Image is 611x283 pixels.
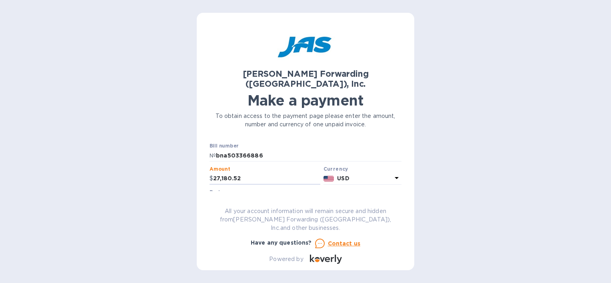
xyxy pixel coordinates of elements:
p: $ [210,174,213,183]
b: [PERSON_NAME] Forwarding ([GEOGRAPHIC_DATA]), Inc. [243,69,369,89]
b: USD [337,175,349,181]
label: Bill number [210,144,238,149]
b: Currency [323,166,348,172]
p: Powered by [269,255,303,263]
p: To obtain access to the payment page please enter the amount, number and currency of one unpaid i... [210,112,401,129]
input: 0.00 [213,173,320,185]
p: № [210,151,216,160]
input: Enter bill number [216,149,401,161]
img: USD [323,176,334,181]
b: Have any questions? [251,239,312,246]
u: Contact us [328,240,361,247]
h1: Make a payment [210,92,401,109]
label: Amount [210,167,230,171]
p: All your account information will remain secure and hidden from [PERSON_NAME] Forwarding ([GEOGRA... [210,207,401,232]
label: Business name [210,190,246,195]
